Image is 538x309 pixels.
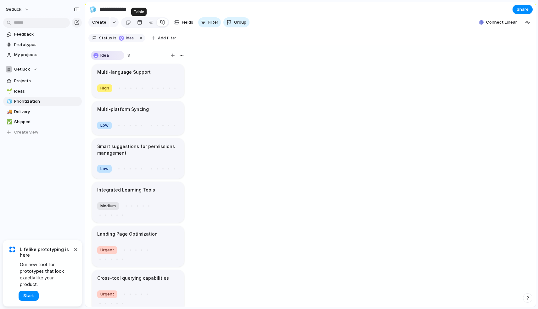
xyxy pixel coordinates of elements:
[6,6,21,13] span: getluck
[99,35,112,41] span: Status
[182,19,193,26] span: Fields
[14,109,80,115] span: Delivery
[158,35,176,41] span: Add filter
[100,247,114,253] span: Urgent
[92,64,184,98] div: Multi-language SupportHigh
[96,120,113,130] button: Low
[127,52,130,59] span: 8
[20,247,72,258] span: Lifelike prototyping is here
[486,19,517,26] span: Connect Linear
[112,35,118,42] button: is
[131,8,147,16] div: Table
[3,97,82,106] a: 🧊Prioritization
[14,66,30,72] span: Getluck
[223,17,249,27] button: Group
[3,40,82,49] a: Prototypes
[7,98,11,105] div: 🧊
[97,143,179,156] h1: Smart suggestions for permissions management
[3,76,82,86] a: Projects
[14,119,80,125] span: Shipped
[6,119,12,125] button: ✅
[97,106,149,113] h1: Multi-platform Syncing
[234,19,246,26] span: Group
[100,291,114,297] span: Urgent
[97,231,158,237] h1: Landing Page Optimization
[477,18,519,27] button: Connect Linear
[3,65,82,74] button: Getluck
[90,5,97,14] div: 🧊
[92,138,184,179] div: Smart suggestions for permissions managementLow
[88,4,98,14] button: 🧊
[92,101,184,135] div: Multi-platform SyncingLow
[23,293,34,299] span: Start
[113,35,116,41] span: is
[7,118,11,126] div: ✅
[100,122,109,129] span: Low
[3,128,82,137] button: Create view
[7,88,11,95] div: 🌱
[72,245,79,253] button: Dismiss
[3,87,82,96] a: 🌱Ideas
[100,203,116,209] span: Medium
[100,52,109,59] span: Idea
[96,289,119,299] button: Urgent
[517,6,529,13] span: Share
[100,85,109,91] span: High
[88,17,109,27] button: Create
[3,4,32,14] button: getluck
[97,69,151,76] h1: Multi-language Support
[14,129,38,135] span: Create view
[96,245,119,255] button: Urgent
[6,88,12,94] button: 🌱
[3,30,82,39] a: Feedback
[198,17,221,27] button: Filter
[3,107,82,117] a: 🚚Delivery
[208,19,218,26] span: Filter
[96,201,120,211] button: Medium
[20,261,72,288] span: Our new tool for prototypes that look exactly like your product.
[148,34,180,43] button: Add filter
[14,31,80,37] span: Feedback
[100,166,109,172] span: Low
[14,98,80,105] span: Prioritization
[117,35,137,42] button: Idea
[19,291,39,301] button: Start
[97,275,169,282] h1: Cross-tool querying capabilities
[14,52,80,58] span: My projects
[14,42,80,48] span: Prototypes
[96,83,114,93] button: High
[92,226,184,267] div: Landing Page OptimizationUrgent
[513,5,533,14] button: Share
[14,78,80,84] span: Projects
[3,50,82,60] a: My projects
[96,164,113,174] button: Low
[172,17,196,27] button: Fields
[92,182,184,223] div: Integrated Learning ToolsMedium
[6,109,12,115] button: 🚚
[6,98,12,105] button: 🧊
[14,88,80,94] span: Ideas
[97,186,155,193] h1: Integrated Learning Tools
[7,108,11,115] div: 🚚
[3,117,82,127] a: ✅Shipped
[126,35,135,41] span: Idea
[92,19,106,26] span: Create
